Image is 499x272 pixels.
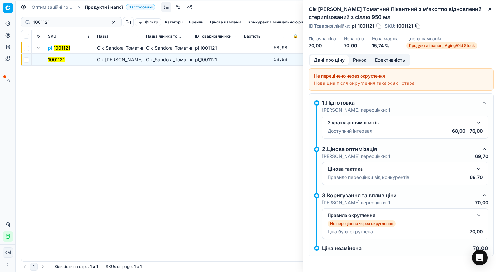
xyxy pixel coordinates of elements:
[328,228,373,235] p: Ціна була округлена
[48,56,65,63] button: 1001121
[309,24,350,28] span: ID Товарної лінійки :
[85,4,123,10] span: Продукти і напої
[475,153,488,159] p: 69,70
[385,24,395,28] span: SKU :
[85,4,155,10] span: Продукти і напоїЗастосовані
[328,212,472,219] div: Правила округлення
[34,32,42,40] button: Expand all
[314,73,488,79] div: Не перецінено через округлення
[310,55,349,65] button: Дані про ціну
[186,18,206,26] button: Бренди
[195,56,238,63] div: pl_1001121
[33,19,105,25] input: Пошук по SKU або назві
[55,264,98,269] div: :
[322,99,478,107] div: 1.Підготовка
[372,42,399,49] dd: 15,74 %
[344,37,364,41] dt: Нова ціна
[322,153,390,159] p: [PERSON_NAME] переоцінки:
[97,45,304,51] span: Сік_Sandora_Томатний__Пікантний_з_м'якоттю_відновлений_стерилізований_з_сіллю_950_мл
[146,56,189,63] div: Сік_Sandora_Томатний__Пікантний_з_м'якоттю_відновлений_стерилізований_з_сіллю_950_мл
[388,200,390,205] strong: 1
[406,42,477,49] span: Продукти і напої _ Aging/Old Stock
[322,191,478,199] div: 3.Коригування та вплив ціни
[106,264,133,269] span: SKUs on page :
[344,42,364,49] dd: 70,00
[21,263,47,271] nav: pagination
[162,18,185,26] button: Категорії
[388,107,390,113] strong: 1
[472,250,488,265] div: Open Intercom Messenger
[309,42,336,49] dd: 70,00
[97,57,315,62] span: Сік [PERSON_NAME] Томатний Пікантний з м'якоттю відновлений стерилізований з сіллю 950 мл
[3,248,13,257] span: КM
[3,247,13,258] button: КM
[93,264,95,269] strong: з
[328,174,409,181] p: Правило переоцінки від конкурентів
[314,80,488,86] div: Нова ціна після округлення така ж як і стара
[328,166,472,172] div: Цінова тактика
[32,4,73,10] a: Оптимізаційні групи
[372,37,399,41] dt: Нова маржа
[349,55,371,65] button: Ринок
[126,4,155,10] span: Застосовані
[195,34,231,39] span: ID Товарної лінійки
[48,34,56,39] span: SKU
[322,246,362,251] p: Ціна незмінена
[330,221,393,226] p: Не перецінено через округлення
[470,174,483,181] p: 69,70
[293,34,298,39] span: 🔒
[244,34,261,39] span: Вартість
[322,107,390,113] p: [PERSON_NAME] переоцінки:
[48,45,70,51] button: pl_1001121
[244,45,287,51] div: 58,98
[195,45,238,51] div: pl_1001121
[146,45,189,51] div: Сік_Sandora_Томатний__Пікантний_з_м'якоттю_відновлений_стерилізований_з_сіллю_950_мл
[388,153,390,159] strong: 1
[97,34,109,39] span: Назва
[452,128,483,134] p: 68,00 - 76,00
[54,45,70,51] mark: 1001121
[328,119,472,126] div: З урахуванням лімітів
[470,228,483,235] p: 70,00
[30,263,38,271] button: 1
[146,34,183,39] span: Назва лінійки товарів
[322,145,478,153] div: 2.Цінова оптимізація
[406,37,477,41] dt: Цінова кампанія
[55,264,87,269] span: Кількість на стр.
[34,44,42,52] button: Expand
[135,18,161,26] button: Фільтр
[396,23,413,29] span: 1001121
[48,45,70,51] span: pl_
[207,18,244,26] button: Цінова кампанія
[473,246,488,251] p: 70,00
[48,57,65,62] mark: 1001121
[322,199,390,206] p: [PERSON_NAME] переоцінки:
[134,264,136,269] strong: 1
[371,55,409,65] button: Ефективність
[246,18,332,26] button: Конкурент з мінімальною ринковою ціною
[21,263,29,271] button: Go to previous page
[244,56,287,63] div: 58,98
[90,264,92,269] strong: 1
[475,199,488,206] p: 70,00
[309,5,494,21] h2: Сік [PERSON_NAME] Томатний Пікантний з м'якоттю відновлений стерилізований з сіллю 950 мл
[96,264,98,269] strong: 1
[140,264,142,269] strong: 1
[352,23,374,29] span: pl_1001121
[39,263,47,271] button: Go to next page
[309,37,336,41] dt: Поточна ціна
[32,4,155,10] nav: breadcrumb
[137,264,139,269] strong: з
[328,128,372,134] p: Доступний інтервал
